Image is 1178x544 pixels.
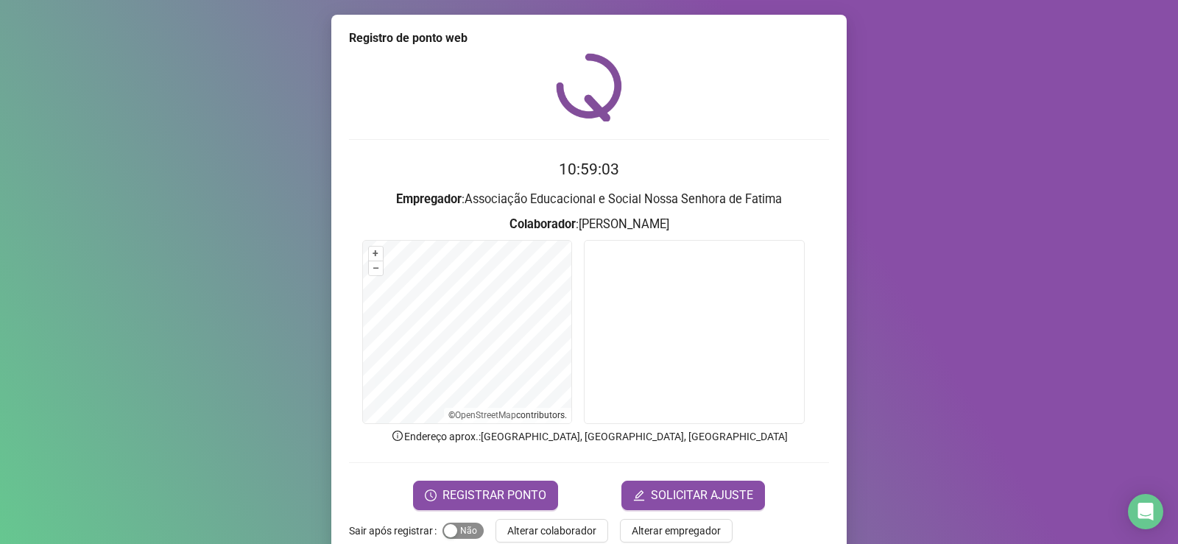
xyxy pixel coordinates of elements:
button: – [369,261,383,275]
span: REGISTRAR PONTO [442,487,546,504]
span: Alterar colaborador [507,523,596,539]
p: Endereço aprox. : [GEOGRAPHIC_DATA], [GEOGRAPHIC_DATA], [GEOGRAPHIC_DATA] [349,428,829,445]
button: + [369,247,383,261]
button: REGISTRAR PONTO [413,481,558,510]
div: Registro de ponto web [349,29,829,47]
strong: Colaborador [509,217,576,231]
span: clock-circle [425,490,437,501]
h3: : Associação Educacional e Social Nossa Senhora de Fatima [349,190,829,209]
span: Alterar empregador [632,523,721,539]
span: info-circle [391,429,404,442]
h3: : [PERSON_NAME] [349,215,829,234]
button: Alterar colaborador [495,519,608,543]
button: Alterar empregador [620,519,733,543]
label: Sair após registrar [349,519,442,543]
li: © contributors. [448,410,567,420]
time: 10:59:03 [559,160,619,178]
span: edit [633,490,645,501]
a: OpenStreetMap [455,410,516,420]
img: QRPoint [556,53,622,121]
strong: Empregador [396,192,462,206]
span: SOLICITAR AJUSTE [651,487,753,504]
div: Open Intercom Messenger [1128,494,1163,529]
button: editSOLICITAR AJUSTE [621,481,765,510]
